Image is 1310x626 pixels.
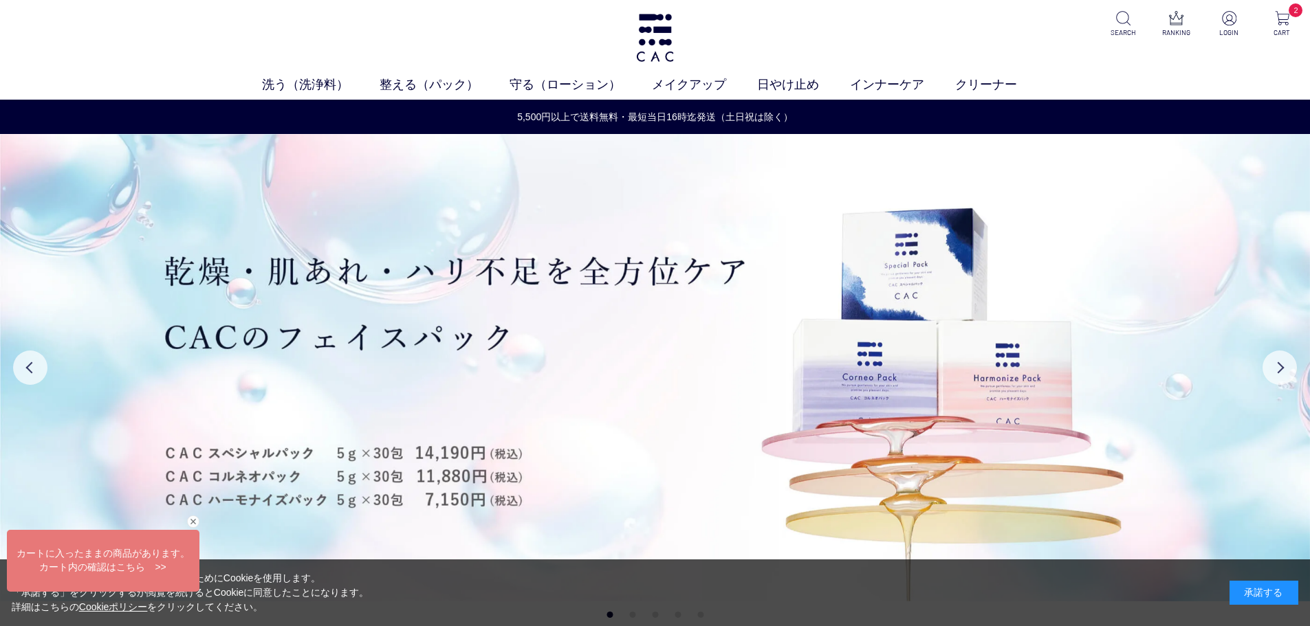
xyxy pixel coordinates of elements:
[1106,27,1140,38] p: SEARCH
[850,76,955,94] a: インナーケア
[955,76,1048,94] a: クリーナー
[634,14,676,62] img: logo
[757,76,850,94] a: 日やけ止め
[1212,11,1246,38] a: LOGIN
[1265,27,1299,38] p: CART
[652,76,757,94] a: メイクアップ
[13,350,47,385] button: Previous
[1263,350,1297,385] button: Next
[510,76,652,94] a: 守る（ローション）
[1212,27,1246,38] p: LOGIN
[1289,3,1302,17] span: 2
[1106,11,1140,38] a: SEARCH
[1159,27,1193,38] p: RANKING
[1230,581,1298,605] div: 承諾する
[380,76,510,94] a: 整える（パック）
[262,76,380,94] a: 洗う（洗浄料）
[1159,11,1193,38] a: RANKING
[79,601,148,612] a: Cookieポリシー
[1,110,1309,124] a: 5,500円以上で送料無料・最短当日16時迄発送（土日祝は除く）
[1265,11,1299,38] a: 2 CART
